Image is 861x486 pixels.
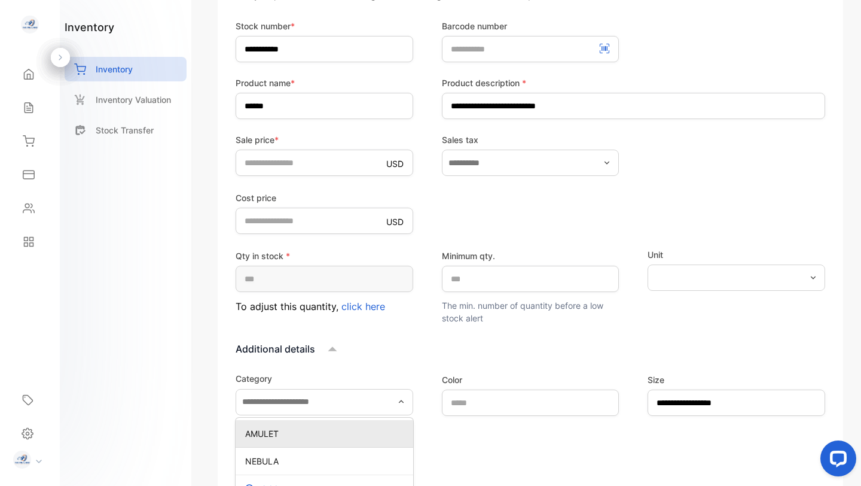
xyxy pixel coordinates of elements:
h1: inventory [65,19,114,35]
span: click here [341,300,385,312]
label: Sale price [236,133,413,146]
label: Minimum qty. [442,250,619,262]
img: logo [21,16,39,34]
p: The min. number of quantity before a low stock alert [442,299,619,324]
p: USD [386,215,404,228]
label: Cost price [236,192,413,204]
p: Stock Transfer [96,124,154,136]
p: Inventory [96,63,133,75]
label: Unit [648,248,825,261]
label: Barcode number [442,20,619,32]
label: Category [236,372,413,385]
label: Sales tax [442,133,619,146]
p: AMULET [245,427,408,440]
p: NEBULA [245,455,408,467]
p: Inventory Valuation [96,93,171,106]
label: Product description [442,77,825,89]
p: To adjust this quantity, [236,299,413,314]
img: profile [13,451,31,469]
label: Product name [236,77,413,89]
label: Color [442,373,619,386]
label: Size [648,373,825,386]
a: Stock Transfer [65,118,187,142]
label: Qty in stock [236,250,413,262]
p: USD [386,157,404,170]
iframe: LiveChat chat widget [811,436,861,486]
a: Inventory Valuation [65,87,187,112]
p: Additional details [236,342,315,356]
label: Stock number [236,20,413,32]
a: Inventory [65,57,187,81]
